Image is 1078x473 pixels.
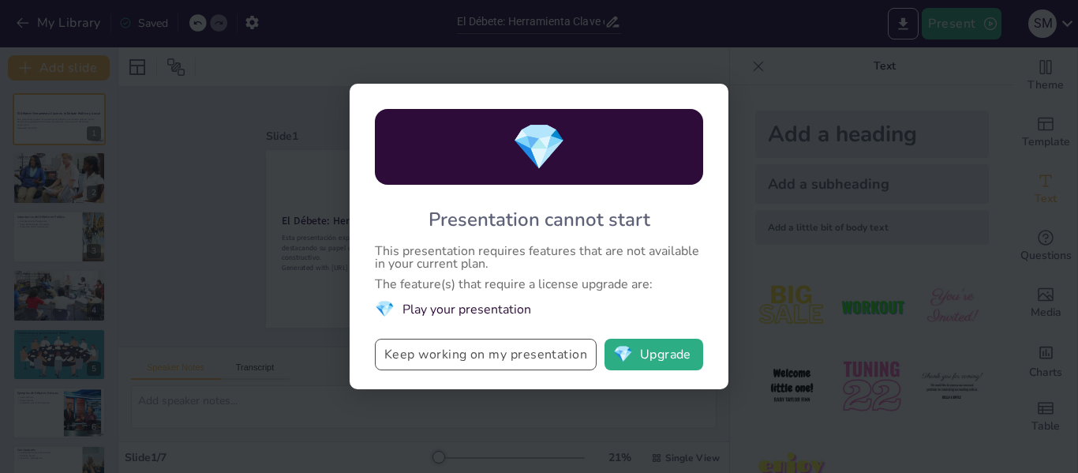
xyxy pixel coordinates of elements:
div: Presentation cannot start [429,207,650,232]
div: This presentation requires features that are not available in your current plan. [375,245,703,270]
button: diamondUpgrade [605,339,703,370]
span: diamond [613,347,633,362]
li: Play your presentation [375,298,703,320]
span: diamond [511,117,567,178]
span: diamond [375,298,395,320]
button: Keep working on my presentation [375,339,597,370]
div: The feature(s) that require a license upgrade are: [375,278,703,291]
